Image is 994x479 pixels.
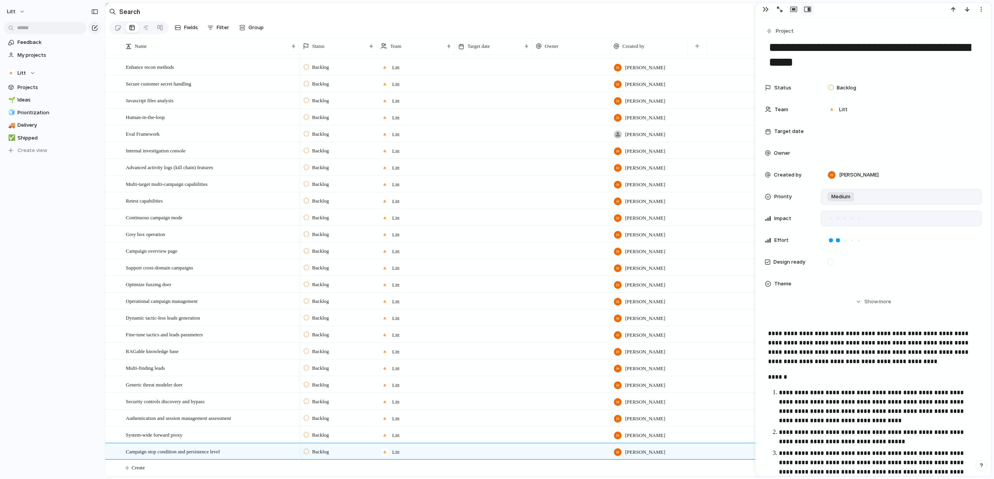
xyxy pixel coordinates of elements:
[126,146,186,155] span: Internal investigation console
[312,197,329,205] span: Backlog
[879,298,891,306] span: more
[774,171,801,179] span: Created by
[8,96,14,105] div: 🌱
[235,21,268,34] button: Group
[467,42,490,50] span: Target date
[312,147,329,155] span: Backlog
[126,196,163,205] span: Retest capabilities
[312,314,329,322] span: Backlog
[625,432,665,439] span: [PERSON_NAME]
[4,49,101,61] a: My projects
[204,21,232,34] button: Filter
[126,163,213,171] span: Advanced activity logs (kill chain) features
[625,365,665,372] span: [PERSON_NAME]
[126,263,193,272] span: Support cross-domain campaigns
[312,63,329,71] span: Backlog
[392,264,400,272] span: Litt
[126,380,182,389] span: Generic threat modeler doer
[7,109,15,117] button: 🧊
[248,24,264,31] span: Group
[4,145,101,156] button: Create view
[839,106,848,114] span: Litt
[625,281,665,289] span: [PERSON_NAME]
[126,430,182,439] span: System-wide forward proxy
[184,24,198,31] span: Fields
[312,448,329,456] span: Backlog
[625,80,665,88] span: [PERSON_NAME]
[392,298,400,306] span: Litt
[312,231,329,238] span: Backlog
[8,121,14,130] div: 🚚
[126,62,174,71] span: Enhance recon methods
[625,298,665,306] span: [PERSON_NAME]
[312,348,329,355] span: Backlog
[126,213,182,222] span: Continuous campaign mode
[126,112,165,121] span: Human-in-the-loop
[4,37,101,48] a: Feedback
[831,193,850,201] span: Medium
[8,108,14,117] div: 🧊
[392,381,400,389] span: Litt
[625,415,665,423] span: [PERSON_NAME]
[17,38,98,46] span: Feedback
[312,130,329,138] span: Backlog
[312,180,329,188] span: Backlog
[625,64,665,72] span: [PERSON_NAME]
[774,149,790,157] span: Owner
[392,448,400,456] span: Litt
[765,295,982,309] button: Showmore
[764,26,796,37] button: Project
[625,331,665,339] span: [PERSON_NAME]
[392,281,400,289] span: Litt
[4,82,101,93] a: Projects
[625,264,665,272] span: [PERSON_NAME]
[625,231,665,239] span: [PERSON_NAME]
[312,247,329,255] span: Backlog
[392,231,400,239] span: Litt
[126,229,165,238] span: Grey box operation
[392,214,400,222] span: Litt
[775,106,788,114] span: Team
[312,331,329,339] span: Backlog
[8,133,14,142] div: ✅
[625,114,665,122] span: [PERSON_NAME]
[625,131,665,138] span: [PERSON_NAME]
[312,97,329,105] span: Backlog
[625,398,665,406] span: [PERSON_NAME]
[312,80,329,88] span: Backlog
[773,258,805,266] span: Design ready
[392,147,400,155] span: Litt
[625,248,665,255] span: [PERSON_NAME]
[774,280,791,288] span: Theme
[312,164,329,171] span: Backlog
[625,198,665,205] span: [PERSON_NAME]
[135,42,147,50] span: Name
[7,134,15,142] button: ✅
[17,134,98,142] span: Shipped
[126,363,165,372] span: Multi-finding leads
[17,51,98,59] span: My projects
[126,296,198,305] span: Operational campaign management
[312,398,329,406] span: Backlog
[4,67,101,79] button: Litt
[392,80,400,88] span: Litt
[126,96,174,105] span: Javascript files analysis
[625,315,665,322] span: [PERSON_NAME]
[625,181,665,189] span: [PERSON_NAME]
[774,84,791,92] span: Status
[7,96,15,104] button: 🌱
[17,96,98,104] span: Ideas
[4,119,101,131] a: 🚚Delivery
[126,397,205,406] span: Security controls discovery and bypass
[126,447,220,456] span: Campaign stop condition and persistence level
[392,315,400,322] span: Litt
[625,381,665,389] span: [PERSON_NAME]
[392,331,400,339] span: Litt
[625,214,665,222] span: [PERSON_NAME]
[4,107,101,119] div: 🧊Prioritization
[392,415,400,423] span: Litt
[312,281,329,288] span: Backlog
[392,365,400,372] span: Litt
[312,381,329,389] span: Backlog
